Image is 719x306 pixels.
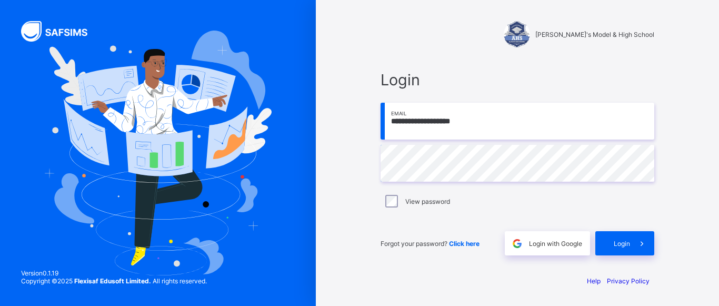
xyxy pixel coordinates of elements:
[21,21,100,42] img: SAFSIMS Logo
[405,198,450,205] label: View password
[587,277,601,285] a: Help
[607,277,650,285] a: Privacy Policy
[74,277,151,285] strong: Flexisaf Edusoft Limited.
[21,277,207,285] span: Copyright © 2025 All rights reserved.
[535,31,654,38] span: [PERSON_NAME]'s Model & High School
[529,240,582,248] span: Login with Google
[614,240,630,248] span: Login
[381,71,654,89] span: Login
[21,269,207,277] span: Version 0.1.19
[511,238,523,250] img: google.396cfc9801f0270233282035f929180a.svg
[381,240,480,248] span: Forgot your password?
[44,31,272,275] img: Hero Image
[449,240,480,248] a: Click here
